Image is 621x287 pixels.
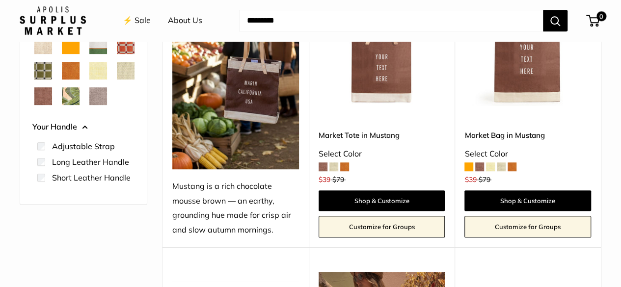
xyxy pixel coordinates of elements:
button: Mint Sorbet [117,62,135,79]
span: $39 [464,175,476,184]
a: About Us [168,13,202,28]
button: Search [543,10,567,31]
a: 0 [587,15,599,26]
span: $79 [478,175,490,184]
button: Court Green [89,36,107,54]
button: Your Handle [32,120,135,134]
a: Market Bag in Mustang [464,130,591,141]
label: Adjustable Strap [52,140,115,152]
button: Daisy [89,62,107,79]
button: Palm Leaf [62,87,80,105]
button: Orange [62,36,80,54]
a: Shop & Customize [319,190,445,211]
span: $79 [332,175,344,184]
a: Customize for Groups [464,216,591,237]
label: Short Leather Handle [52,172,131,183]
a: Customize for Groups [319,216,445,237]
button: Chenille Window Brick [117,36,135,54]
a: Shop & Customize [464,190,591,211]
img: Apolis: Surplus Market [20,6,86,35]
div: Mustang is a rich chocolate mousse brown — an earthy, grounding hue made for crisp air and slow a... [172,179,299,238]
button: Taupe [89,87,107,105]
button: Cognac [62,62,80,79]
button: Chenille Window Sage [34,62,52,79]
div: Select Color [464,147,591,161]
a: ⚡️ Sale [123,13,151,28]
button: Natural [34,36,52,54]
a: Market Tote in Mustang [319,130,445,141]
div: Select Color [319,147,445,161]
input: Search... [239,10,543,31]
button: Mustang [34,87,52,105]
label: Long Leather Handle [52,156,129,168]
span: 0 [596,11,606,21]
span: $39 [319,175,330,184]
